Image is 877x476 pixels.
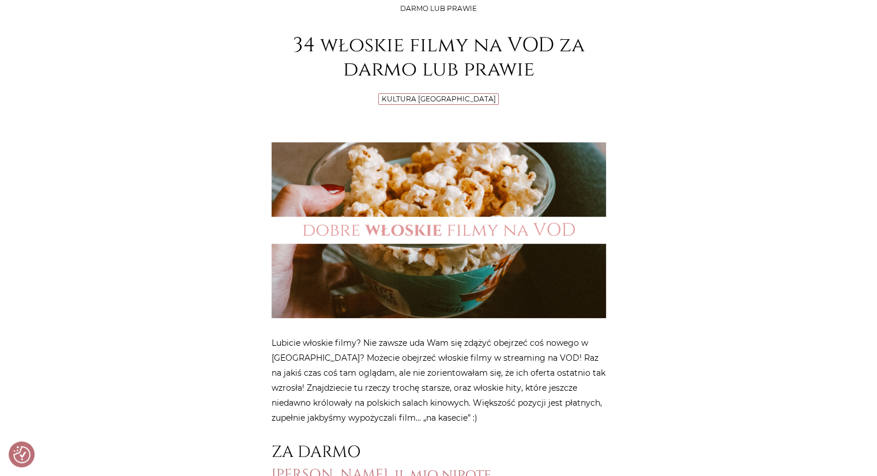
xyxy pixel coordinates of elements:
button: Preferencje co do zgód [13,446,31,463]
h1: 34 włoskie filmy na VOD za darmo lub prawie [272,33,606,82]
p: Lubicie włoskie filmy? Nie zawsze uda Wam się zdążyć obejrzeć coś nowego w [GEOGRAPHIC_DATA]? Moż... [272,335,606,425]
h2: ZA DARMO [272,443,606,462]
a: Kultura [GEOGRAPHIC_DATA] [382,95,496,103]
img: Revisit consent button [13,446,31,463]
